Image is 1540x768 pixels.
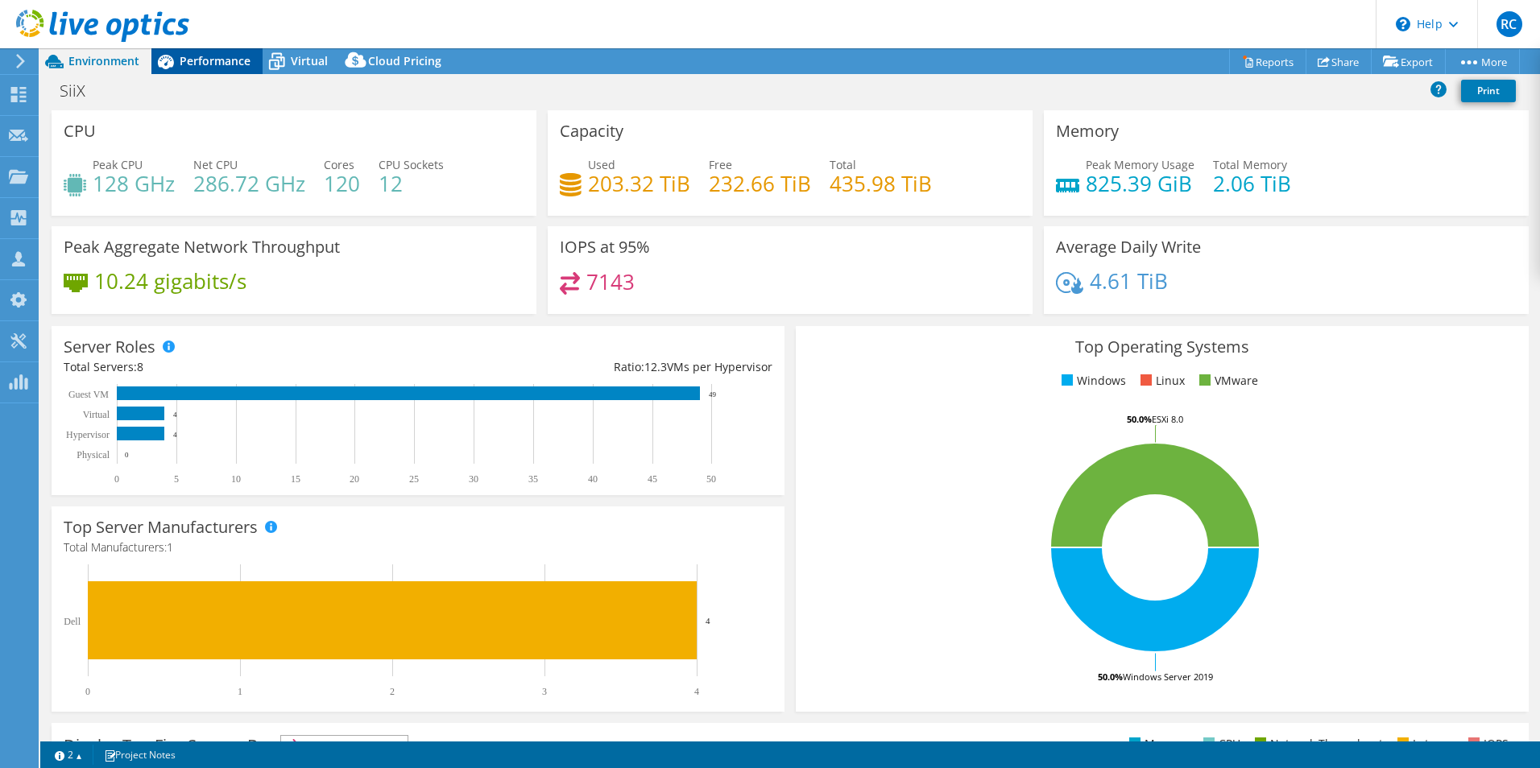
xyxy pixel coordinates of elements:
[1058,372,1126,390] li: Windows
[1213,175,1291,192] h4: 2.06 TiB
[64,616,81,627] text: Dell
[588,175,690,192] h4: 203.32 TiB
[1136,372,1185,390] li: Linux
[173,411,177,419] text: 4
[1213,157,1287,172] span: Total Memory
[588,473,598,485] text: 40
[1461,80,1516,102] a: Print
[68,53,139,68] span: Environment
[238,686,242,697] text: 1
[83,409,110,420] text: Virtual
[1199,735,1240,753] li: CPU
[694,686,699,697] text: 4
[64,539,772,556] h4: Total Manufacturers:
[64,358,418,376] div: Total Servers:
[706,616,710,626] text: 4
[114,473,119,485] text: 0
[324,157,354,172] span: Cores
[379,175,444,192] h4: 12
[709,175,811,192] h4: 232.66 TiB
[1123,671,1213,683] tspan: Windows Server 2019
[1086,157,1194,172] span: Peak Memory Usage
[588,157,615,172] span: Used
[1125,735,1189,753] li: Memory
[350,473,359,485] text: 20
[1445,49,1520,74] a: More
[64,518,258,536] h3: Top Server Manufacturers
[644,359,667,374] span: 12.3
[528,473,538,485] text: 35
[830,175,932,192] h4: 435.98 TiB
[281,736,408,755] span: IOPS
[231,473,241,485] text: 10
[64,338,155,356] h3: Server Roles
[1195,372,1258,390] li: VMware
[709,390,717,398] text: 49
[706,473,716,485] text: 50
[808,338,1517,356] h3: Top Operating Systems
[418,358,772,376] div: Ratio: VMs per Hypervisor
[93,745,187,765] a: Project Notes
[66,429,110,440] text: Hypervisor
[560,238,650,256] h3: IOPS at 95%
[1056,238,1201,256] h3: Average Daily Write
[193,175,305,192] h4: 286.72 GHz
[1098,671,1123,683] tspan: 50.0%
[68,389,109,400] text: Guest VM
[94,272,246,290] h4: 10.24 gigabits/s
[648,473,657,485] text: 45
[1127,413,1152,425] tspan: 50.0%
[1056,122,1119,140] h3: Memory
[1464,735,1509,753] li: IOPS
[167,539,173,555] span: 1
[193,157,238,172] span: Net CPU
[93,175,175,192] h4: 128 GHz
[709,157,732,172] span: Free
[64,238,340,256] h3: Peak Aggregate Network Throughput
[1086,175,1194,192] h4: 825.39 GiB
[125,451,129,459] text: 0
[1152,413,1183,425] tspan: ESXi 8.0
[180,53,250,68] span: Performance
[64,122,96,140] h3: CPU
[830,157,856,172] span: Total
[542,686,547,697] text: 3
[586,273,635,291] h4: 7143
[291,53,328,68] span: Virtual
[1396,17,1410,31] svg: \n
[291,473,300,485] text: 15
[52,82,110,100] h1: SiiX
[324,175,360,192] h4: 120
[1251,735,1383,753] li: Network Throughput
[1371,49,1446,74] a: Export
[1497,11,1522,37] span: RC
[43,745,93,765] a: 2
[85,686,90,697] text: 0
[409,473,419,485] text: 25
[390,686,395,697] text: 2
[1306,49,1372,74] a: Share
[379,157,444,172] span: CPU Sockets
[173,431,177,439] text: 4
[1090,272,1168,290] h4: 4.61 TiB
[469,473,478,485] text: 30
[368,53,441,68] span: Cloud Pricing
[174,473,179,485] text: 5
[560,122,623,140] h3: Capacity
[1393,735,1454,753] li: Latency
[77,449,110,460] text: Physical
[1229,49,1306,74] a: Reports
[137,359,143,374] span: 8
[93,157,143,172] span: Peak CPU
